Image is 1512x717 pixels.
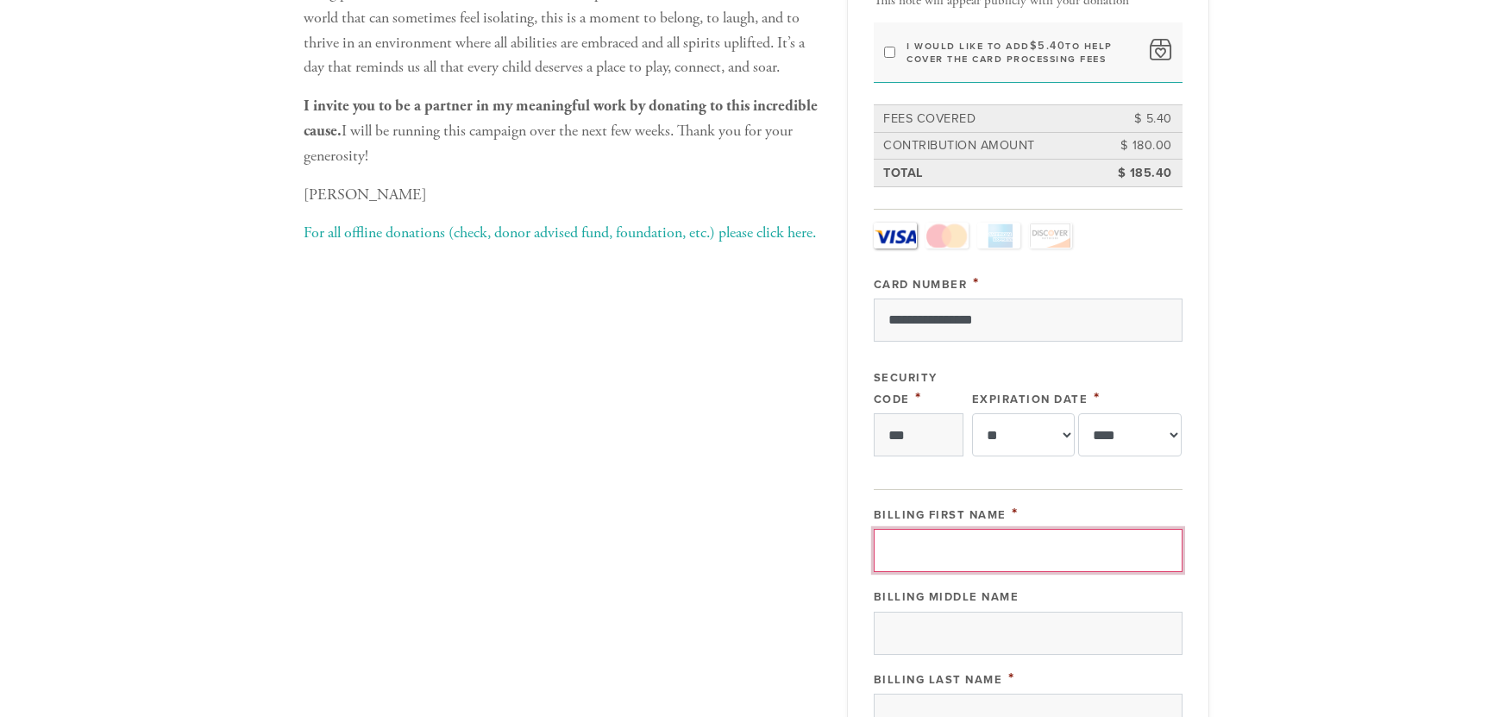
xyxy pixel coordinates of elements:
td: $ 5.40 [1097,107,1175,131]
select: Expiration Date month [972,413,1076,456]
label: Expiration Date [972,393,1089,406]
span: This field is required. [1012,504,1019,523]
a: For all offline donations (check, donor advised fund, foundation, etc.) please click here. [304,223,816,242]
label: Billing Last Name [874,673,1003,687]
td: $ 180.00 [1097,134,1175,158]
select: Expiration Date year [1078,413,1182,456]
label: Security Code [874,371,938,406]
span: $ [1030,39,1038,53]
label: Billing First Name [874,508,1007,522]
a: Amex [977,223,1020,248]
a: Discover [1029,223,1072,248]
span: 5.40 [1038,39,1065,53]
p: [PERSON_NAME] [304,183,821,208]
label: Card Number [874,278,968,292]
td: $ 185.40 [1097,161,1175,186]
td: Fees covered [881,107,1097,131]
span: This field is required. [915,388,922,407]
td: Contribution Amount [881,134,1097,158]
p: I will be running this campaign over the next few weeks. Thank you for your generosity! [304,94,821,168]
label: Billing Middle Name [874,590,1020,604]
label: I would like to add to help cover the card processing fees [907,40,1139,66]
a: MasterCard [925,223,969,248]
td: Total [881,161,1097,186]
b: I invite you to be a partner in my meaningful work by donating to this incredible cause. [304,96,818,141]
a: Visa [874,223,917,248]
span: This field is required. [973,274,980,292]
span: This field is required. [1008,669,1015,688]
span: This field is required. [1094,388,1101,407]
